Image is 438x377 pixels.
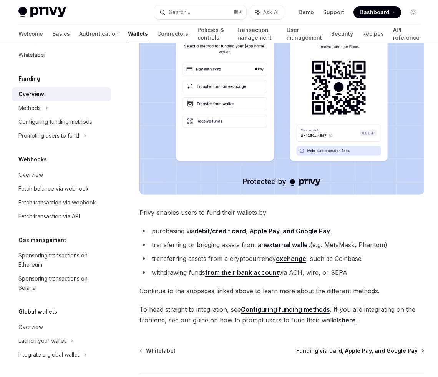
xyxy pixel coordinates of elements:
[139,207,424,218] span: Privy enables users to fund their wallets by:
[12,209,111,223] a: Fetch transaction via API
[18,336,66,345] div: Launch your wallet
[18,90,44,99] div: Overview
[139,304,424,326] span: To head straight to integration, see . If you are integrating on the frontend, see our guide on h...
[18,251,106,269] div: Sponsoring transactions on Ethereum
[12,115,111,129] a: Configuring funding methods
[139,253,424,264] li: transferring assets from a cryptocurrency , such as Coinbase
[296,347,418,355] span: Funding via card, Apple Pay, and Google Pay
[12,168,111,182] a: Overview
[18,117,92,126] div: Configuring funding methods
[353,6,401,18] a: Dashboard
[263,8,279,16] span: Ask AI
[18,212,80,221] div: Fetch transaction via API
[296,347,423,355] a: Funding via card, Apple Pay, and Google Pay
[276,255,306,262] strong: exchange
[18,131,79,140] div: Prompting users to fund
[236,25,277,43] a: Transaction management
[139,226,424,236] li: purchasing via
[197,25,227,43] a: Policies & controls
[139,267,424,278] li: withdrawing funds via ACH, wire, or SEPA
[18,307,57,316] h5: Global wallets
[194,227,330,235] a: debit/credit card, Apple Pay, and Google Pay
[12,87,111,101] a: Overview
[287,25,322,43] a: User management
[18,103,41,113] div: Methods
[79,25,119,43] a: Authentication
[128,25,148,43] a: Wallets
[18,274,106,292] div: Sponsoring transactions on Solana
[360,8,389,16] span: Dashboard
[12,272,111,295] a: Sponsoring transactions on Solana
[342,316,356,324] a: here
[18,198,96,207] div: Fetch transaction via webhook
[18,74,40,83] h5: Funding
[18,322,43,332] div: Overview
[146,347,175,355] span: Whitelabel
[265,241,310,249] a: external wallet
[234,9,242,15] span: ⌘ K
[12,196,111,209] a: Fetch transaction via webhook
[250,5,284,19] button: Ask AI
[18,350,79,359] div: Integrate a global wallet
[18,7,66,18] img: light logo
[18,236,66,245] h5: Gas management
[139,286,424,296] span: Continue to the subpages linked above to learn more about the different methods.
[205,269,279,277] a: from their bank account
[169,8,190,17] div: Search...
[276,255,306,263] a: exchange
[18,155,47,164] h5: Webhooks
[407,6,420,18] button: Toggle dark mode
[12,249,111,272] a: Sponsoring transactions on Ethereum
[157,25,188,43] a: Connectors
[393,25,420,43] a: API reference
[331,25,353,43] a: Security
[323,8,344,16] a: Support
[140,347,175,355] a: Whitelabel
[52,25,70,43] a: Basics
[241,306,330,314] a: Configuring funding methods
[154,5,246,19] button: Search...⌘K
[18,170,43,179] div: Overview
[299,8,314,16] a: Demo
[12,182,111,196] a: Fetch balance via webhook
[18,184,89,193] div: Fetch balance via webhook
[265,241,310,249] strong: external wallet
[139,239,424,250] li: transferring or bridging assets from an (e.g. MetaMask, Phantom)
[18,25,43,43] a: Welcome
[362,25,384,43] a: Recipes
[12,320,111,334] a: Overview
